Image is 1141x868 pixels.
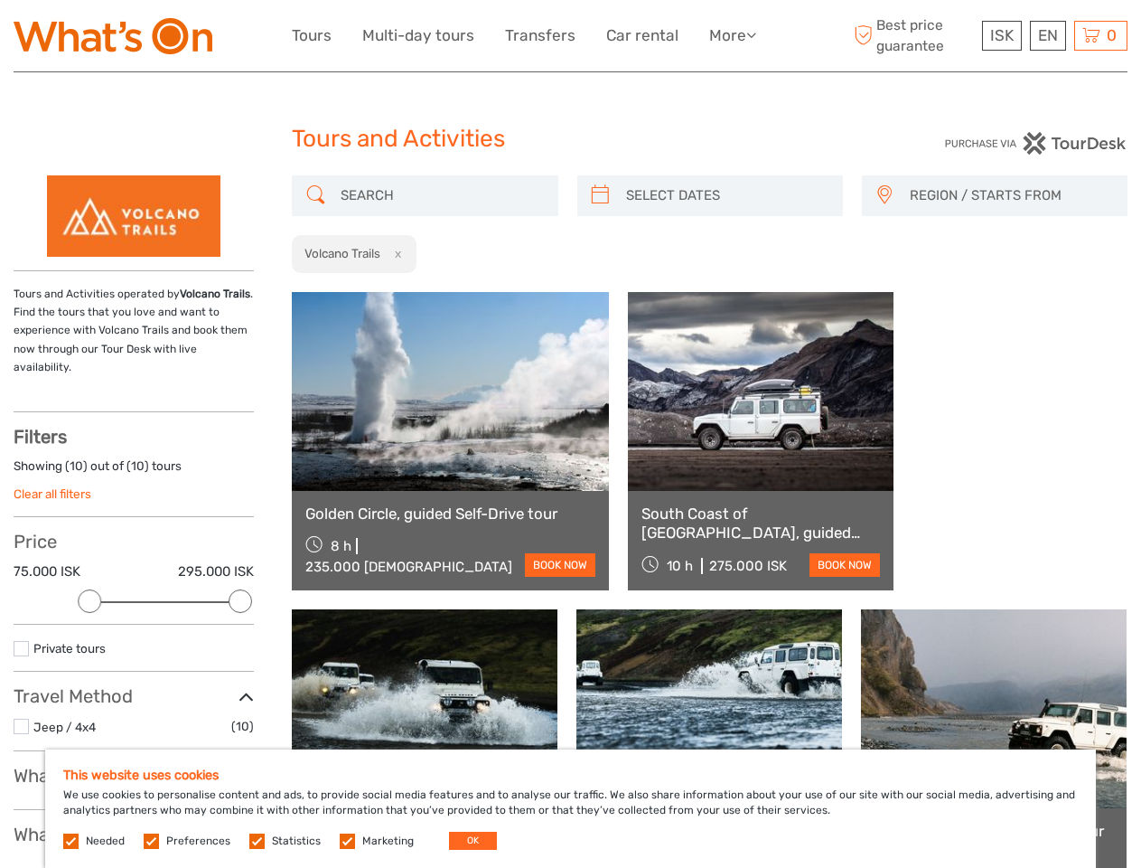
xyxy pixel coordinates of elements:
[809,553,880,577] a: book now
[14,18,212,54] img: What's On
[47,175,220,257] img: 38524-1_logo_thumbnail.jpg
[902,181,1118,211] button: REGION / STARTS FROM
[331,538,351,554] span: 8 h
[14,486,91,501] a: Clear all filters
[86,834,125,849] label: Needed
[525,553,595,577] a: book now
[362,834,414,849] label: Marketing
[383,244,407,263] button: x
[14,824,254,845] h3: What do you want to do?
[709,558,787,574] div: 275.000 ISK
[208,28,229,50] button: Open LiveChat chat widget
[272,834,321,849] label: Statistics
[25,32,204,46] p: We're away right now. Please check back later!
[14,562,80,581] label: 75.000 ISK
[362,23,474,49] a: Multi-day tours
[178,562,254,581] label: 295.000 ISK
[641,505,880,542] a: South Coast of [GEOGRAPHIC_DATA], guided Self-Drive tour
[1030,21,1066,51] div: EN
[606,23,678,49] a: Car rental
[1104,26,1119,44] span: 0
[505,23,575,49] a: Transfers
[14,426,67,448] strong: Filters
[333,180,548,212] input: SEARCH
[849,15,977,55] span: Best price guarantee
[231,716,254,737] span: (10)
[14,765,254,787] h3: What do you want to see?
[33,641,106,656] a: Private tours
[33,720,96,734] a: Jeep / 4x4
[305,559,512,575] div: 235.000 [DEMOGRAPHIC_DATA]
[45,750,1096,868] div: We use cookies to personalise content and ads, to provide social media features and to analyse ou...
[14,458,254,486] div: Showing ( ) out of ( ) tours
[14,531,254,552] h3: Price
[619,180,834,212] input: SELECT DATES
[131,458,145,475] label: 10
[944,132,1127,155] img: PurchaseViaTourDesk.png
[292,23,332,49] a: Tours
[667,558,693,574] span: 10 h
[166,834,230,849] label: Preferences
[63,768,1078,783] h5: This website uses cookies
[449,832,497,850] button: OK
[14,285,254,377] p: Tours and Activities operated by . Find the tours that you love and want to experience with Volca...
[292,125,849,154] h1: Tours and Activities
[305,505,595,523] a: Golden Circle, guided Self-Drive tour
[70,458,83,475] label: 10
[180,288,250,300] strong: Volcano Trails
[14,685,254,707] h3: Travel Method
[990,26,1014,44] span: ISK
[304,246,380,260] h2: Volcano Trails
[709,23,756,49] a: More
